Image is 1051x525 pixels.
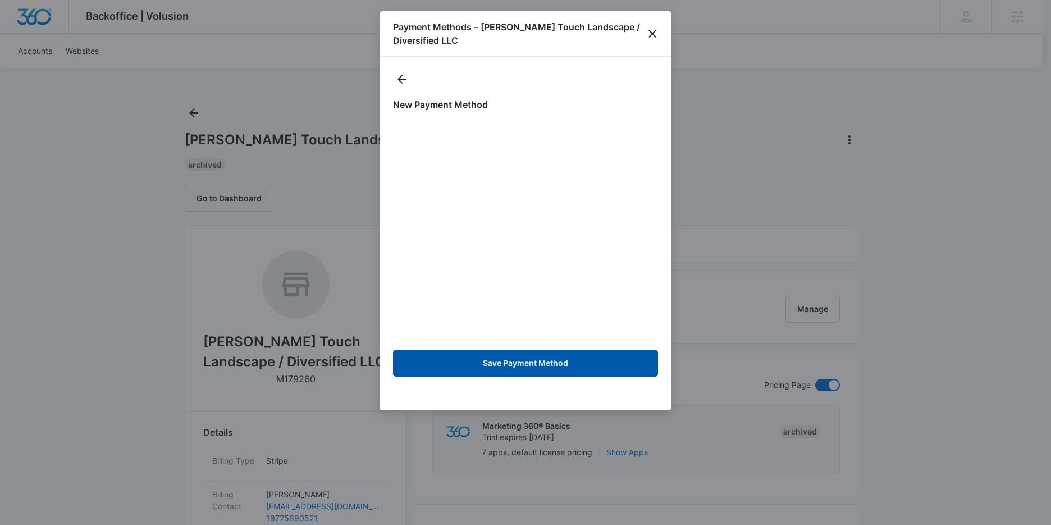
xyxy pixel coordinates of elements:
iframe: To enrich screen reader interactions, please activate Accessibility in Grammarly extension settings [391,120,660,341]
button: actions.back [393,70,411,88]
button: Save Payment Method [393,350,658,377]
h1: Payment Methods – [PERSON_NAME] Touch Landscape / Diversified LLC [393,20,646,47]
h1: New Payment Method [393,98,658,111]
button: close [646,27,658,40]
